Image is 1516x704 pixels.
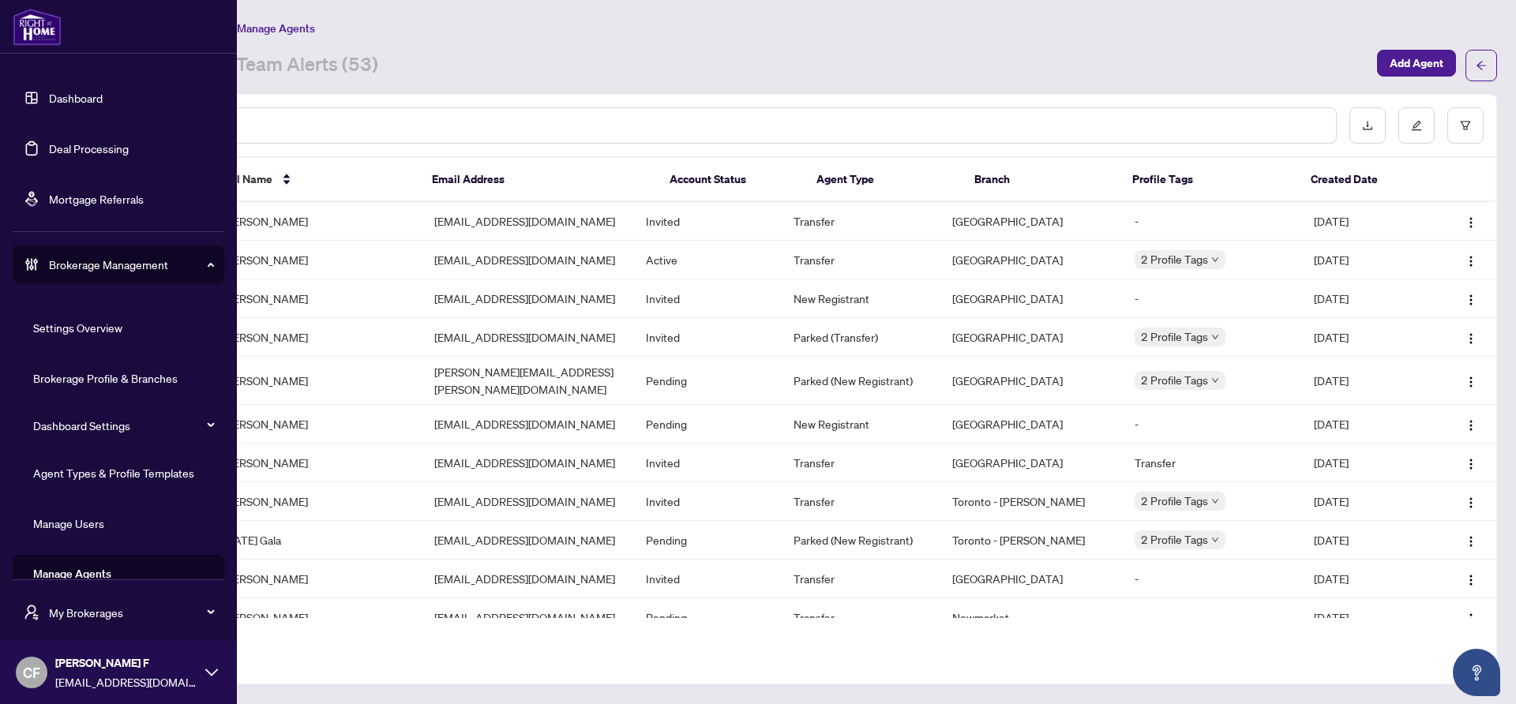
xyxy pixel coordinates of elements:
td: Transfer [781,202,940,241]
img: Logo [1465,612,1477,625]
td: [EMAIL_ADDRESS][DOMAIN_NAME] [422,318,633,357]
span: 2 Profile Tags [1141,250,1208,268]
button: Logo [1458,527,1484,552]
span: Add Agent [1390,51,1443,76]
td: Transfer [781,482,940,521]
button: edit [1398,107,1435,144]
td: [DATE] [1301,357,1428,405]
td: - [1122,405,1302,444]
td: Invited [633,444,782,482]
td: [DATE] [1301,598,1428,637]
td: Transfer [781,241,940,279]
td: - [1122,202,1302,241]
img: Logo [1465,294,1477,306]
td: Invited [633,279,782,318]
span: Full Name [222,170,272,188]
img: Logo [1465,458,1477,470]
button: Logo [1458,566,1484,591]
th: Profile Tags [1120,158,1298,202]
th: Created Date [1298,158,1424,202]
td: Transfer [781,598,940,637]
span: 2 Profile Tags [1141,530,1208,549]
td: Invited [633,318,782,357]
span: Brokerage Management [49,256,213,273]
td: [PERSON_NAME] [210,598,422,637]
td: - [1122,279,1302,318]
td: [EMAIL_ADDRESS][DOMAIN_NAME] [422,560,633,598]
button: download [1349,107,1386,144]
td: Pending [633,405,782,444]
span: CF [23,661,40,683]
th: Full Name [209,158,419,202]
td: [DATE] [1301,482,1428,521]
td: Transfer [781,444,940,482]
td: Parked (Transfer) [781,318,940,357]
td: [GEOGRAPHIC_DATA] [940,279,1121,318]
td: Newmarket [940,598,1121,637]
span: down [1211,333,1219,341]
td: [GEOGRAPHIC_DATA] [940,318,1121,357]
td: [PERSON_NAME][EMAIL_ADDRESS][PERSON_NAME][DOMAIN_NAME] [422,357,633,405]
td: [PERSON_NAME] [210,357,422,405]
button: Open asap [1453,649,1500,696]
td: [DATE] Gala [210,521,422,560]
td: Invited [633,202,782,241]
img: logo [13,8,62,46]
td: [EMAIL_ADDRESS][DOMAIN_NAME] [422,598,633,637]
img: Logo [1465,535,1477,548]
td: - [1122,560,1302,598]
td: [EMAIL_ADDRESS][DOMAIN_NAME] [422,482,633,521]
span: down [1211,536,1219,544]
button: Logo [1458,489,1484,514]
td: Transfer [781,560,940,598]
th: Email Address [419,158,657,202]
td: [PERSON_NAME] [210,202,422,241]
a: Mortgage Referrals [49,192,144,206]
span: [EMAIL_ADDRESS][DOMAIN_NAME] [55,673,197,691]
td: [GEOGRAPHIC_DATA] [940,202,1121,241]
td: [DATE] [1301,444,1428,482]
td: [DATE] [1301,405,1428,444]
th: Agent Type [804,158,962,202]
td: [EMAIL_ADDRESS][DOMAIN_NAME] [422,202,633,241]
td: [GEOGRAPHIC_DATA] [940,357,1121,405]
td: Invited [633,560,782,598]
a: Dashboard Settings [33,418,130,433]
a: Manage Users [33,516,104,530]
span: filter [1460,120,1471,131]
td: Toronto - [PERSON_NAME] [940,482,1121,521]
img: Logo [1465,574,1477,586]
button: Logo [1458,411,1484,436]
td: [PERSON_NAME] [210,482,422,521]
td: [DATE] [1301,560,1428,598]
span: 2 Profile Tags [1141,492,1208,510]
td: [DATE] [1301,318,1428,357]
td: [GEOGRAPHIC_DATA] [940,560,1121,598]
td: [DATE] [1301,202,1428,241]
span: down [1211,256,1219,264]
td: Invited [633,482,782,521]
img: Logo [1465,216,1477,229]
td: Pending [633,598,782,637]
td: Parked (New Registrant) [781,357,940,405]
a: Deal Processing [49,141,129,155]
button: Logo [1458,286,1484,311]
td: [GEOGRAPHIC_DATA] [940,444,1121,482]
td: - [1122,598,1302,637]
td: [DATE] [1301,241,1428,279]
span: [PERSON_NAME] F [55,654,197,672]
td: New Registrant [781,279,940,318]
td: Transfer [1122,444,1302,482]
span: 2 Profile Tags [1141,328,1208,346]
td: New Registrant [781,405,940,444]
a: Agent Types & Profile Templates [33,466,194,480]
td: [GEOGRAPHIC_DATA] [940,241,1121,279]
td: [EMAIL_ADDRESS][DOMAIN_NAME] [422,279,633,318]
span: arrow-left [1476,60,1487,71]
button: Logo [1458,368,1484,393]
span: Manage Agents [237,21,315,36]
span: down [1211,376,1219,384]
img: Logo [1465,255,1477,268]
a: Brokerage Profile & Branches [33,371,178,385]
td: [EMAIL_ADDRESS][DOMAIN_NAME] [422,521,633,560]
